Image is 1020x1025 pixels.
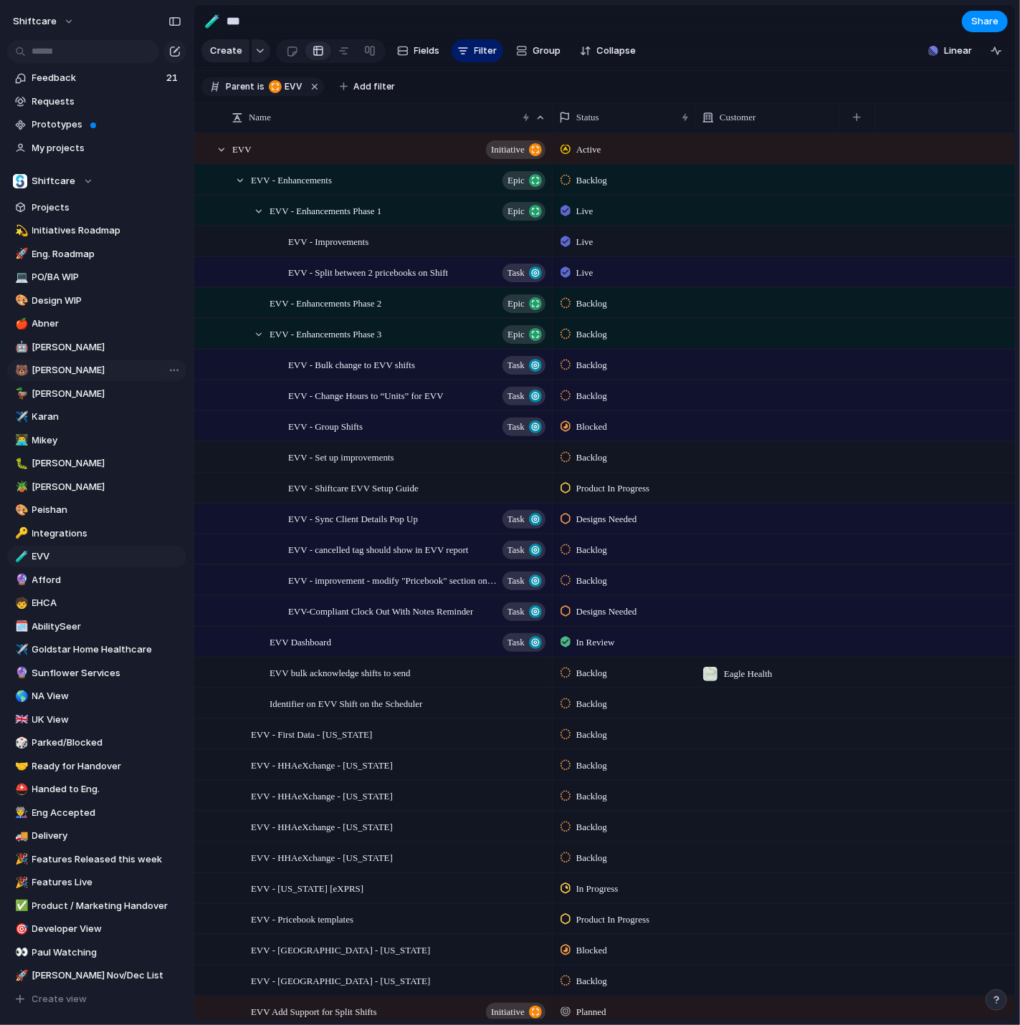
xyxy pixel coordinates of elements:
button: Task [502,572,545,590]
a: 🔮Sunflower Services [7,663,186,684]
span: Task [507,509,525,529]
div: ⛑️ [15,781,25,798]
div: 🔮Afford [7,569,186,591]
span: EVV - HHAeXchange - [US_STATE] [251,849,393,865]
span: Product / Marketing Handover [32,899,181,913]
span: Filter [475,44,497,58]
div: 👨‍💻 [15,432,25,448]
span: Abner [32,317,181,331]
span: Collapse [597,44,637,58]
button: 🍎 [13,317,27,331]
span: Identifier on EVV Shift on the Scheduler [270,695,423,711]
span: Create view [32,992,87,1006]
div: ⛑️Handed to Eng. [7,779,186,800]
span: EVV - HHAeXchange - [US_STATE] [251,818,393,834]
span: Peishan [32,503,181,517]
span: Integrations [32,526,181,541]
div: 🎲Parked/Blocked [7,732,186,754]
span: Backlog [576,974,607,988]
button: 🦆 [13,387,27,401]
span: Product In Progress [576,913,650,927]
span: Delivery [32,829,181,843]
button: ✅ [13,899,27,913]
span: Initiatives Roadmap [32,223,181,238]
span: Backlog [576,543,607,557]
button: 🤖 [13,340,27,355]
button: 🔮 [13,573,27,587]
span: Mikey [32,433,181,448]
div: 🎨 [15,502,25,519]
div: 🔮 [15,572,25,588]
span: EVV bulk acknowledge shifts to send [270,664,411,680]
span: Backlog [576,358,607,372]
div: ✅Product / Marketing Handover [7,895,186,917]
span: AbilitySeer [32,620,181,634]
span: EVV-Compliant Clock Out With Notes Reminder [288,602,473,619]
span: EVV - Change Hours to “Units” for EVV [288,387,444,403]
span: EVV - [GEOGRAPHIC_DATA] - [US_STATE] [251,972,430,988]
button: 💫 [13,223,27,238]
div: 🚀 [15,968,25,984]
div: 🎯 [15,921,25,938]
button: Epic [502,325,545,344]
span: Task [507,355,525,375]
div: 🗓️ [15,618,25,635]
span: EVV - First Data - [US_STATE] [251,726,373,742]
span: Features Released this week [32,852,181,867]
a: 💫Initiatives Roadmap [7,220,186,241]
div: 🍎 [15,316,25,332]
span: Designs Needed [576,512,637,526]
span: Backlog [576,789,607,804]
span: EVV - Improvements [288,233,368,249]
span: Shiftcare [32,174,76,188]
button: 🚚 [13,829,27,843]
button: Linear [923,40,978,62]
div: 🦆[PERSON_NAME] [7,383,186,405]
span: Parent [226,80,254,93]
button: Task [502,541,545,559]
span: Backlog [576,666,607,680]
a: 🌎NA View [7,685,186,707]
button: 🎉 [13,875,27,890]
a: 🐻[PERSON_NAME] [7,360,186,381]
div: 🪴 [15,478,25,495]
span: Epic [507,201,525,221]
span: Backlog [576,697,607,711]
div: 🐻 [15,362,25,379]
div: 👀 [15,944,25,961]
span: EVV Add Support for Split Shifts [251,1003,377,1019]
div: 🇬🇧UK View [7,709,186,731]
span: 21 [166,71,181,85]
button: initiative [486,140,545,159]
span: In Progress [576,882,619,896]
button: Group [509,39,568,62]
a: 🤝Ready for Handover [7,756,186,777]
span: EVV [32,549,181,564]
button: Epic [502,202,545,221]
button: EVV [266,79,305,95]
span: Name [249,110,271,125]
span: Backlog [576,297,607,311]
button: ✈️ [13,643,27,657]
button: ⛑️ [13,782,27,797]
a: 🎨Design WIP [7,290,186,312]
span: Backlog [576,173,607,188]
div: 🎉 [15,875,25,891]
a: ✈️Karan [7,406,186,428]
span: In Review [576,635,615,650]
a: 🎨Peishan [7,499,186,521]
button: 🎯 [13,922,27,936]
span: [PERSON_NAME] [32,456,181,471]
span: Ready for Handover [32,759,181,774]
button: Fields [391,39,446,62]
a: 🧪EVV [7,546,186,567]
button: 🇬🇧 [13,713,27,727]
span: Parked/Blocked [32,736,181,750]
span: Epic [507,170,525,191]
div: ✈️Goldstar Home Healthcare [7,639,186,660]
a: Projects [7,197,186,218]
button: 🎲 [13,736,27,750]
div: 🧪 [204,11,220,31]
